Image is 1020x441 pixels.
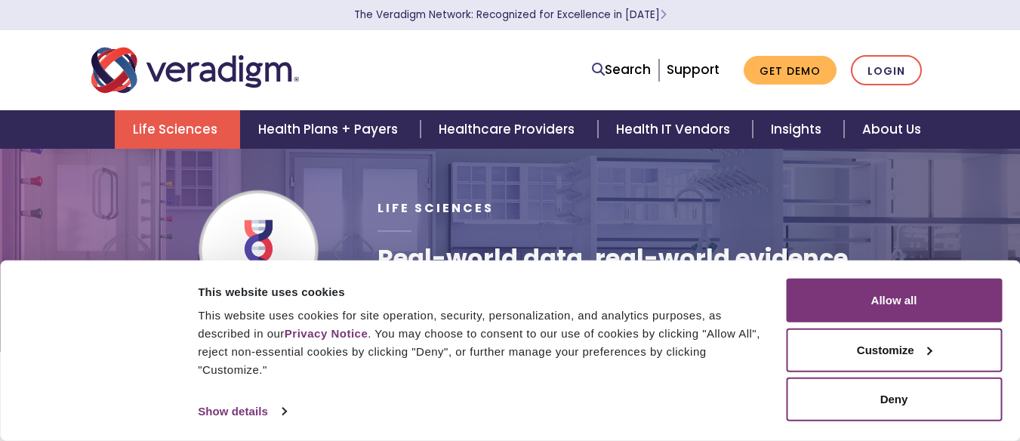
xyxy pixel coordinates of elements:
a: Healthcare Providers [421,110,597,149]
a: Privacy Notice [285,327,368,340]
div: This website uses cookies [198,282,769,301]
a: Insights [753,110,844,149]
a: The Veradigm Network: Recognized for Excellence in [DATE]Learn More [354,8,667,22]
h1: Real-world data, real-world evidence, advancing real-world impact. [377,244,929,302]
div: This website uses cookies for site operation, security, personalization, and analytics purposes, ... [198,307,769,379]
a: About Us [844,110,939,149]
a: Show details [198,400,285,423]
a: Get Demo [744,56,837,85]
img: Veradigm logo [91,45,299,95]
a: Health Plans + Payers [240,110,421,149]
a: Support [667,60,720,79]
a: Login [851,55,922,86]
a: Health IT Vendors [598,110,753,149]
button: Deny [786,378,1002,421]
a: Search [592,60,651,80]
span: Life Sciences [377,199,494,217]
span: Learn More [660,8,667,22]
button: Allow all [786,279,1002,322]
button: Customize [786,328,1002,372]
a: Life Sciences [115,110,240,149]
